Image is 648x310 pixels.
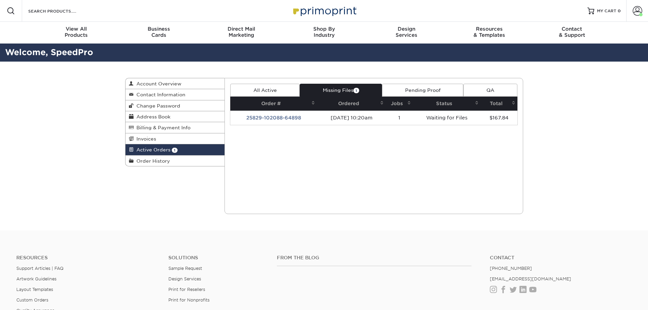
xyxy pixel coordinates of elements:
span: Order History [134,158,170,164]
a: Order History [126,156,225,166]
a: [EMAIL_ADDRESS][DOMAIN_NAME] [490,276,571,281]
h4: From the Blog [277,255,471,261]
span: Resources [448,26,531,32]
span: Billing & Payment Info [134,125,190,130]
h4: Resources [16,255,158,261]
iframe: Intercom live chat [625,287,641,303]
span: Active Orders [134,147,170,152]
a: Support Articles | FAQ [16,266,64,271]
span: Change Password [134,103,180,109]
span: 0 [618,9,621,13]
span: MY CART [597,8,616,14]
a: Layout Templates [16,287,53,292]
a: Billing & Payment Info [126,122,225,133]
span: Shop By [283,26,365,32]
th: Ordered [317,97,386,111]
h4: Solutions [168,255,267,261]
a: Pending Proof [382,84,463,97]
a: All Active [230,84,300,97]
span: 1 [172,148,178,153]
td: [DATE] 10:20am [317,111,386,125]
th: Order # [230,97,317,111]
span: Business [117,26,200,32]
td: Waiting for Files [413,111,481,125]
div: Industry [283,26,365,38]
a: Print for Resellers [168,287,205,292]
th: Jobs [386,97,413,111]
td: 1 [386,111,413,125]
a: View AllProducts [35,22,118,44]
div: Services [365,26,448,38]
a: BusinessCards [117,22,200,44]
a: Resources& Templates [448,22,531,44]
a: Address Book [126,111,225,122]
a: Print for Nonprofits [168,297,210,303]
a: Sample Request [168,266,202,271]
td: 25829-102088-64898 [230,111,317,125]
span: Account Overview [134,81,181,86]
div: Cards [117,26,200,38]
a: Contact Information [126,89,225,100]
div: Products [35,26,118,38]
a: Design Services [168,276,201,281]
a: Contact& Support [531,22,613,44]
a: Contact [490,255,632,261]
span: Direct Mail [200,26,283,32]
span: Address Book [134,114,170,119]
th: Status [413,97,481,111]
a: DesignServices [365,22,448,44]
a: Shop ByIndustry [283,22,365,44]
a: Account Overview [126,78,225,89]
span: Contact [531,26,613,32]
a: Artwork Guidelines [16,276,56,281]
div: & Support [531,26,613,38]
a: Change Password [126,100,225,111]
td: $167.84 [481,111,517,125]
div: & Templates [448,26,531,38]
span: Design [365,26,448,32]
a: Active Orders 1 [126,144,225,155]
img: Primoprint [290,3,358,18]
a: QA [463,84,517,97]
a: Direct MailMarketing [200,22,283,44]
span: Invoices [134,136,156,142]
span: View All [35,26,118,32]
div: Marketing [200,26,283,38]
iframe: Google Customer Reviews [2,289,58,308]
a: Invoices [126,133,225,144]
th: Total [481,97,517,111]
a: [PHONE_NUMBER] [490,266,532,271]
a: Missing Files1 [300,84,382,97]
input: SEARCH PRODUCTS..... [28,7,94,15]
span: Contact Information [134,92,185,97]
span: 1 [353,88,359,93]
